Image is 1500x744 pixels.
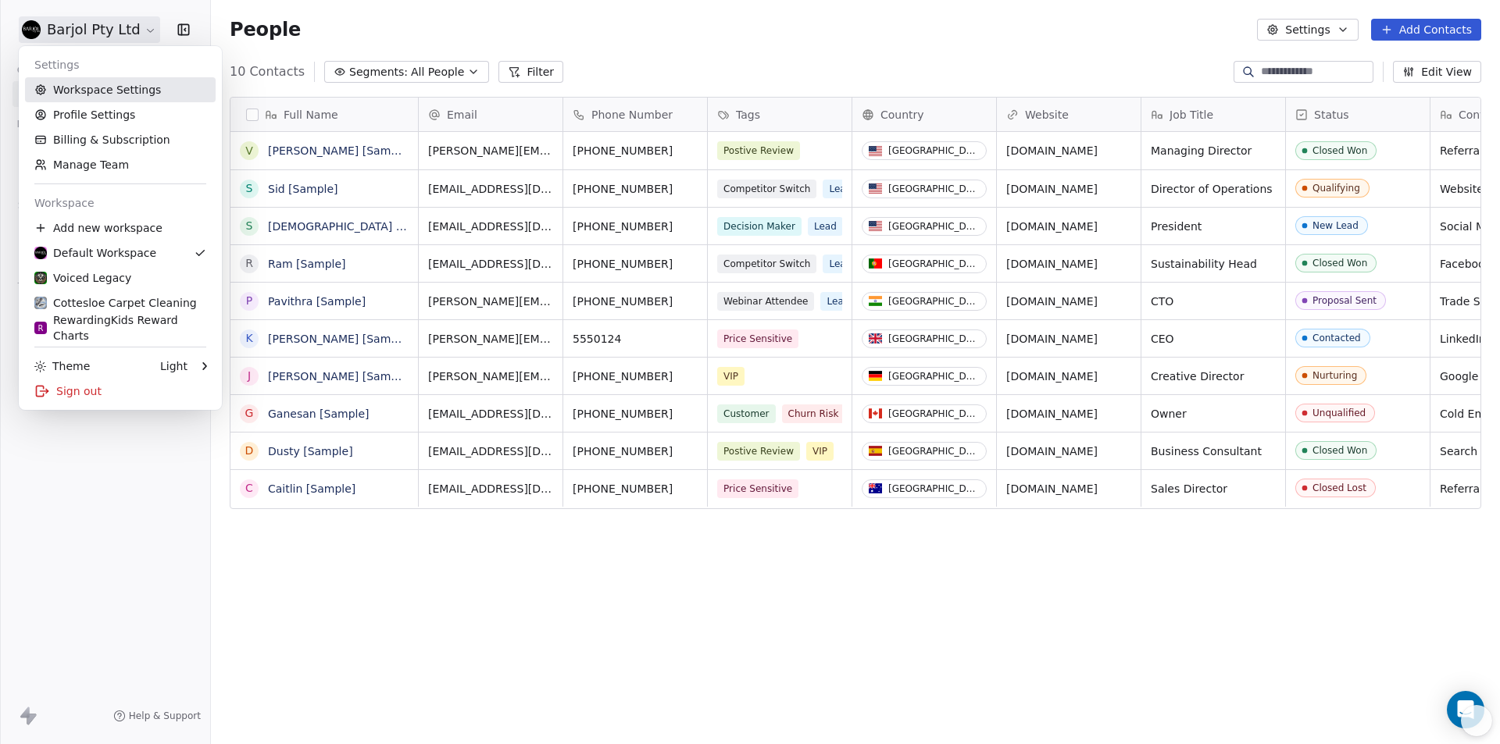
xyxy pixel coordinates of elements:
div: Theme [34,358,90,374]
div: Cottesloe Carpet Cleaning [34,295,197,311]
a: Manage Team [25,152,216,177]
div: Sign out [25,379,216,404]
span: R [38,322,44,334]
img: vl-favicon-512.png [34,272,47,284]
a: Billing & Subscription [25,127,216,152]
img: barjol-logo-circle-300px.png [34,247,47,259]
img: new-ccc-logo-300px.png [34,297,47,309]
div: RewardingKids Reward Charts [34,312,206,344]
a: Workspace Settings [25,77,216,102]
a: Profile Settings [25,102,216,127]
div: Default Workspace [34,245,156,261]
div: Light [160,358,187,374]
div: Voiced Legacy [34,270,131,286]
div: Settings [25,52,216,77]
div: Workspace [25,190,216,215]
div: Add new workspace [25,215,216,240]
